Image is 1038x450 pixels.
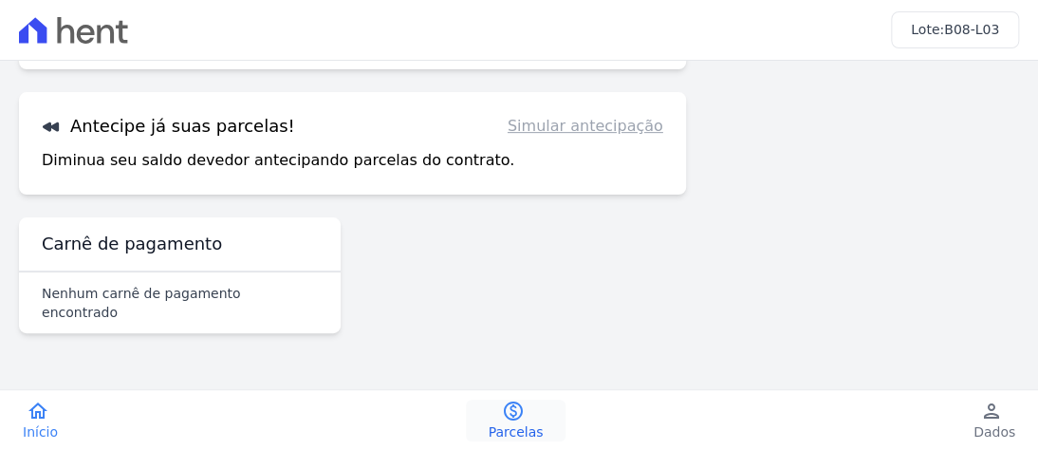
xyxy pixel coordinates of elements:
i: person [980,400,1003,422]
i: home [27,400,49,422]
h3: Antecipe já suas parcelas! [42,115,295,138]
span: Dados [973,422,1015,441]
h3: Lote: [911,20,999,40]
a: Simular antecipação [508,115,663,138]
p: Diminua seu saldo devedor antecipando parcelas do contrato. [42,149,514,172]
p: Nenhum carnê de pagamento encontrado [42,284,318,322]
span: Início [23,422,58,441]
a: paidParcelas [466,400,566,441]
span: B08-L03 [944,22,999,37]
h3: Carnê de pagamento [42,233,222,255]
i: paid [501,400,524,422]
a: personDados [951,400,1038,441]
span: Parcelas [489,422,544,441]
